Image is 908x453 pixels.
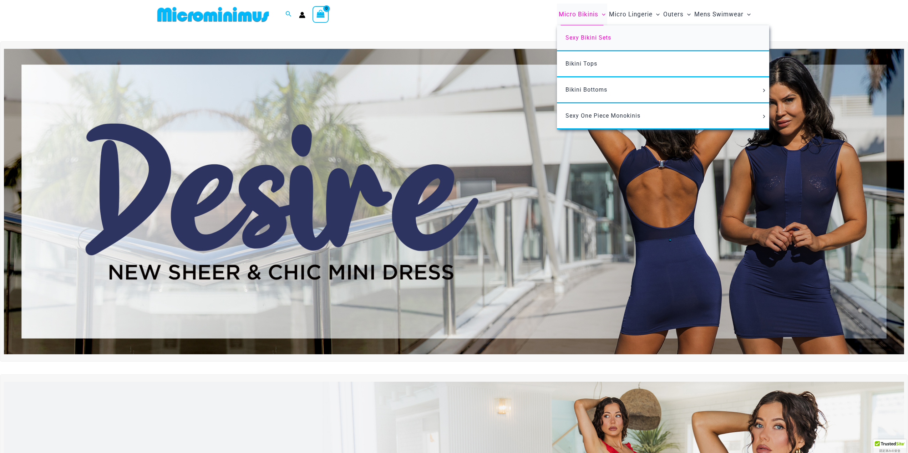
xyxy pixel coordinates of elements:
span: Menu Toggle [598,5,605,24]
span: Bikini Tops [565,60,597,67]
span: Micro Lingerie [609,5,653,24]
a: OutersMenu ToggleMenu Toggle [661,4,693,25]
a: Sexy Bikini Sets [557,25,769,51]
a: Bikini BottomsMenu ToggleMenu Toggle [557,77,769,103]
span: Menu Toggle [760,89,768,92]
span: Menu Toggle [760,115,768,118]
a: Account icon link [299,12,305,18]
a: Sexy One Piece MonokinisMenu ToggleMenu Toggle [557,103,769,129]
span: Menu Toggle [684,5,691,24]
span: Menu Toggle [744,5,751,24]
a: Micro BikinisMenu ToggleMenu Toggle [557,4,607,25]
img: Desire me Navy Dress [4,49,904,354]
img: MM SHOP LOGO FLAT [154,6,272,22]
span: Sexy One Piece Monokinis [565,112,640,119]
span: Outers [663,5,684,24]
a: Search icon link [285,10,292,19]
a: Micro LingerieMenu ToggleMenu Toggle [607,4,661,25]
span: Sexy Bikini Sets [565,34,611,41]
div: TrustedSite Certified [873,439,906,453]
span: Bikini Bottoms [565,86,607,93]
span: Mens Swimwear [694,5,744,24]
span: Micro Bikinis [559,5,598,24]
a: Bikini Tops [557,51,769,77]
span: Menu Toggle [653,5,660,24]
nav: Site Navigation [556,2,754,26]
a: View Shopping Cart, empty [313,6,329,22]
a: Mens SwimwearMenu ToggleMenu Toggle [693,4,752,25]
